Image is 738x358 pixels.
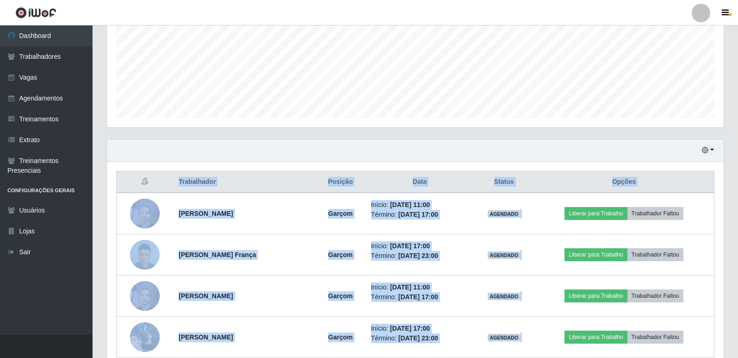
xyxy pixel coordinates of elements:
li: Início: [371,200,469,210]
li: Início: [371,283,469,292]
time: [DATE] 17:00 [398,293,438,301]
button: Liberar para Trabalho [564,207,627,220]
img: 1737159671369.jpeg [130,276,160,316]
img: CoreUI Logo [15,7,56,19]
li: Término: [371,333,469,343]
strong: [PERSON_NAME] [179,292,233,300]
button: Liberar para Trabalho [564,289,627,302]
button: Trabalhador Faltou [627,207,683,220]
span: AGENDADO [488,251,520,259]
time: [DATE] 23:00 [398,252,438,259]
strong: Garçom [328,333,353,341]
time: [DATE] 11:00 [390,201,430,208]
th: Trabalhador [173,171,316,193]
span: AGENDADO [488,293,520,300]
li: Término: [371,251,469,261]
th: Status [474,171,534,193]
button: Liberar para Trabalho [564,248,627,261]
strong: Garçom [328,251,353,258]
button: Trabalhador Faltou [627,331,683,344]
time: [DATE] 17:00 [390,325,430,332]
button: Liberar para Trabalho [564,331,627,344]
time: [DATE] 23:00 [398,334,438,342]
li: Início: [371,324,469,333]
li: Início: [371,241,469,251]
button: Trabalhador Faltou [627,289,683,302]
strong: [PERSON_NAME] França [179,251,256,258]
th: Data [366,171,474,193]
span: AGENDADO [488,210,520,218]
img: 1737159671369.jpeg [130,194,160,233]
strong: [PERSON_NAME] [179,210,233,217]
strong: Garçom [328,292,353,300]
span: AGENDADO [488,334,520,341]
time: [DATE] 17:00 [398,211,438,218]
button: Trabalhador Faltou [627,248,683,261]
time: [DATE] 17:00 [390,242,430,250]
th: Opções [534,171,714,193]
strong: [PERSON_NAME] [179,333,233,341]
li: Término: [371,210,469,220]
th: Posição [316,171,366,193]
img: 1732199727580.jpeg [130,235,160,274]
strong: Garçom [328,210,353,217]
li: Término: [371,292,469,302]
time: [DATE] 11:00 [390,283,430,291]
